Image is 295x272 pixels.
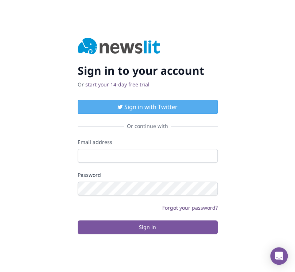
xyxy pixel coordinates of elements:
[270,247,288,265] div: Open Intercom Messenger
[78,38,160,55] img: Newslit
[78,139,218,146] label: Email address
[78,100,218,114] button: Sign in with Twitter
[85,81,150,88] a: start your 14-day free trial
[78,64,218,77] h2: Sign in to your account
[78,81,218,88] p: Or
[124,123,171,130] span: Or continue with
[78,220,218,234] button: Sign in
[78,171,218,179] label: Password
[162,204,218,211] a: Forgot your password?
